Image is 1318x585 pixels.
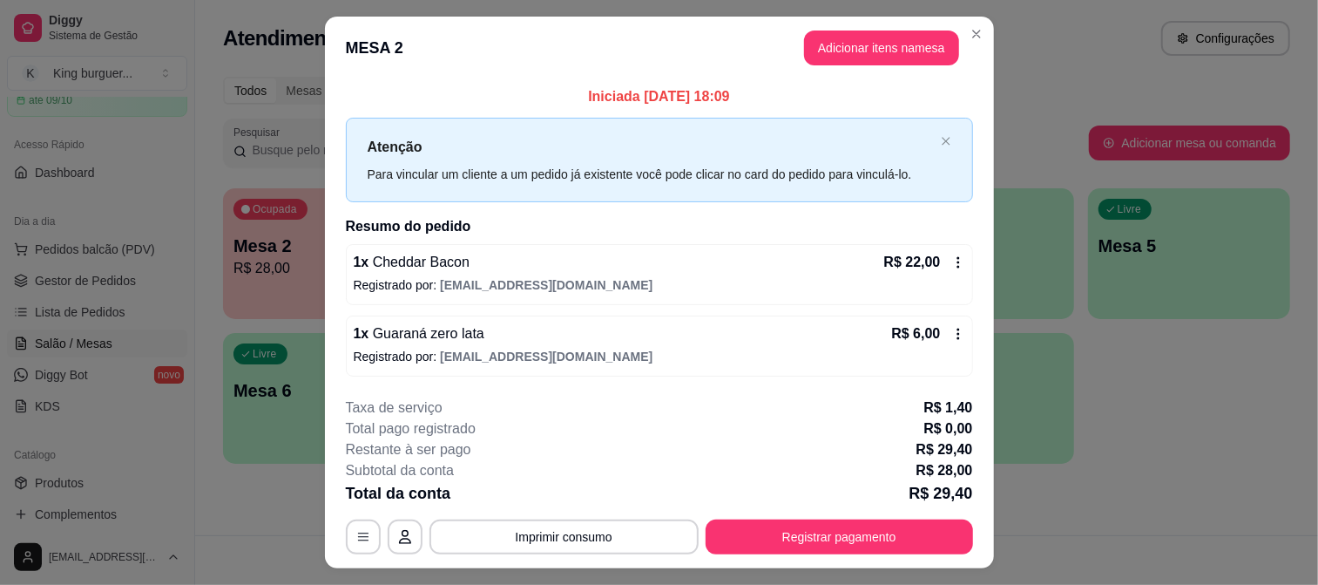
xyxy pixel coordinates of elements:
[804,31,959,65] button: Adicionar itens namesa
[354,348,965,365] p: Registrado por:
[325,17,994,79] header: MESA 2
[916,439,973,460] p: R$ 29,40
[354,323,484,344] p: 1 x
[354,276,965,294] p: Registrado por:
[891,323,940,344] p: R$ 6,00
[346,460,455,481] p: Subtotal da conta
[346,216,973,237] h2: Resumo do pedido
[923,398,972,418] p: R$ 1,40
[354,252,470,273] p: 1 x
[346,86,973,107] p: Iniciada [DATE] 18:09
[963,20,990,48] button: Close
[368,255,470,269] span: Cheddar Bacon
[916,460,973,481] p: R$ 28,00
[440,278,652,292] span: [EMAIL_ADDRESS][DOMAIN_NAME]
[368,136,934,158] p: Atenção
[706,520,973,554] button: Registrar pagamento
[884,252,941,273] p: R$ 22,00
[368,326,484,341] span: Guaraná zero lata
[346,481,451,506] p: Total da conta
[346,439,471,460] p: Restante à ser pago
[346,418,476,439] p: Total pago registrado
[909,481,972,506] p: R$ 29,40
[941,136,951,147] button: close
[429,520,699,554] button: Imprimir consumo
[923,418,972,439] p: R$ 0,00
[346,398,443,418] p: Taxa de serviço
[941,136,951,146] span: close
[368,165,934,184] div: Para vincular um cliente a um pedido já existente você pode clicar no card do pedido para vinculá...
[440,350,652,364] span: [EMAIL_ADDRESS][DOMAIN_NAME]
